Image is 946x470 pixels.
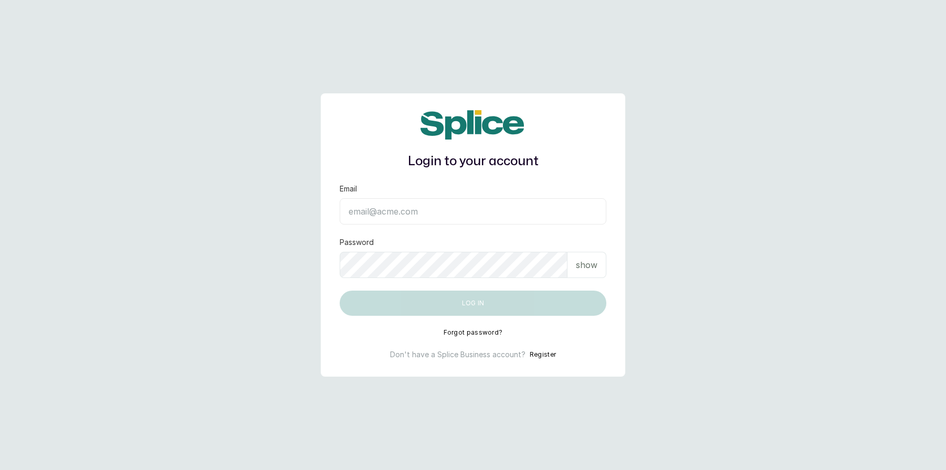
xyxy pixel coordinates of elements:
[444,328,503,337] button: Forgot password?
[340,184,357,194] label: Email
[530,349,556,360] button: Register
[390,349,525,360] p: Don't have a Splice Business account?
[340,198,606,225] input: email@acme.com
[340,237,374,248] label: Password
[340,152,606,171] h1: Login to your account
[576,259,597,271] p: show
[340,291,606,316] button: Log in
